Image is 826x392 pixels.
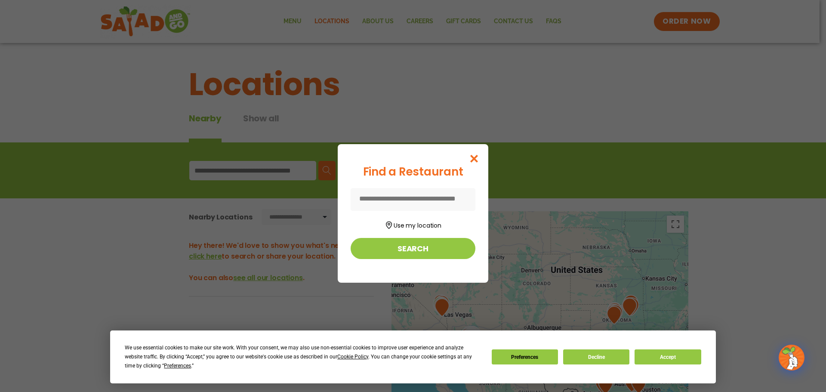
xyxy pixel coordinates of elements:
[563,349,629,364] button: Decline
[351,219,475,230] button: Use my location
[351,164,475,180] div: Find a Restaurant
[110,330,716,383] div: Cookie Consent Prompt
[635,349,701,364] button: Accept
[460,144,488,173] button: Close modal
[164,363,191,369] span: Preferences
[337,354,368,360] span: Cookie Policy
[492,349,558,364] button: Preferences
[125,343,481,370] div: We use essential cookies to make our site work. With your consent, we may also use non-essential ...
[780,346,804,370] img: wpChatIcon
[351,238,475,259] button: Search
